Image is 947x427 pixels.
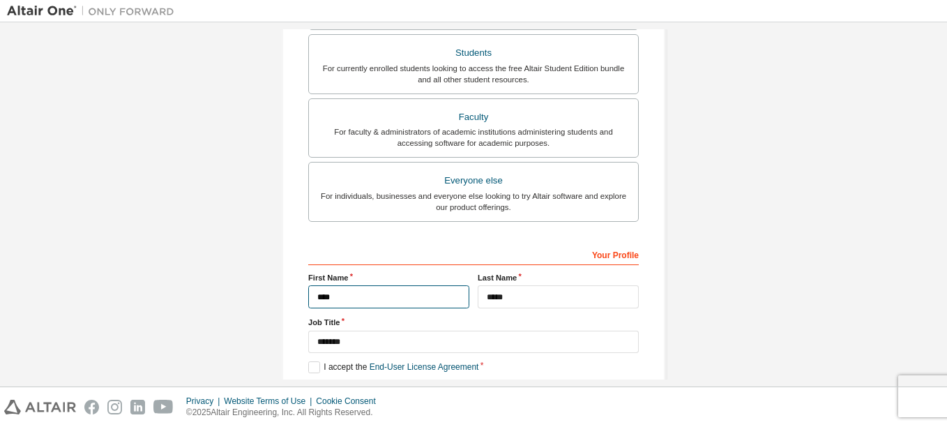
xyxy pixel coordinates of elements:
[317,63,630,85] div: For currently enrolled students looking to access the free Altair Student Edition bundle and all ...
[317,107,630,127] div: Faculty
[317,190,630,213] div: For individuals, businesses and everyone else looking to try Altair software and explore our prod...
[317,43,630,63] div: Students
[478,272,639,283] label: Last Name
[153,400,174,414] img: youtube.svg
[308,317,639,328] label: Job Title
[84,400,99,414] img: facebook.svg
[186,407,384,419] p: © 2025 Altair Engineering, Inc. All Rights Reserved.
[224,396,316,407] div: Website Terms of Use
[4,400,76,414] img: altair_logo.svg
[186,396,224,407] div: Privacy
[316,396,384,407] div: Cookie Consent
[317,126,630,149] div: For faculty & administrators of academic institutions administering students and accessing softwa...
[107,400,122,414] img: instagram.svg
[308,361,478,373] label: I accept the
[308,272,469,283] label: First Name
[130,400,145,414] img: linkedin.svg
[317,171,630,190] div: Everyone else
[7,4,181,18] img: Altair One
[370,362,479,372] a: End-User License Agreement
[308,243,639,265] div: Your Profile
